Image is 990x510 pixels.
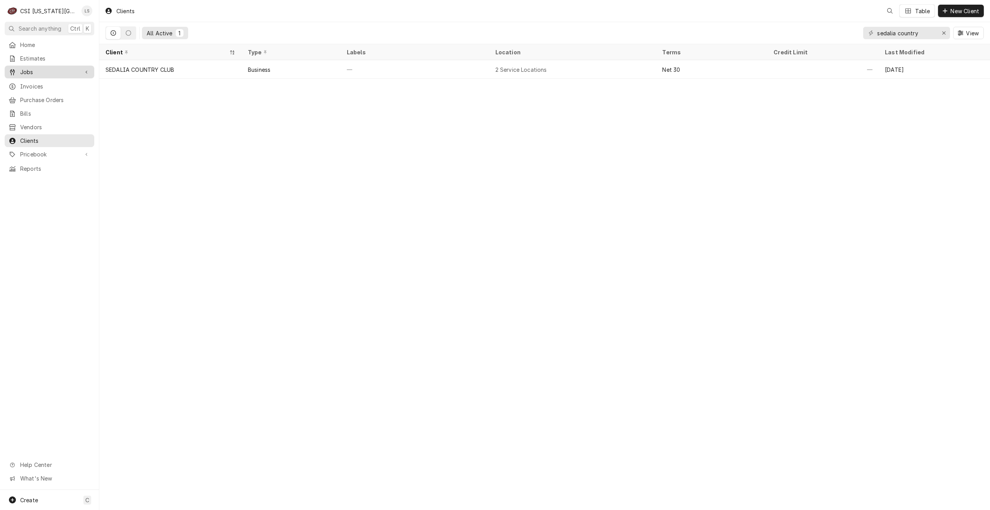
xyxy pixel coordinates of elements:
[106,48,228,56] div: Client
[5,107,94,120] a: Bills
[5,52,94,65] a: Estimates
[81,5,92,16] div: LS
[5,94,94,106] a: Purchase Orders
[20,109,90,118] span: Bills
[7,5,18,16] div: CSI Kansas City's Avatar
[20,165,90,173] span: Reports
[964,29,980,37] span: View
[879,60,990,79] div: [DATE]
[5,38,94,51] a: Home
[5,458,94,471] a: Go to Help Center
[5,148,94,161] a: Go to Pricebook
[877,27,935,39] input: Keyword search
[86,24,89,33] span: K
[20,461,90,469] span: Help Center
[177,29,182,37] div: 1
[774,48,871,56] div: Credit Limit
[20,41,90,49] span: Home
[341,60,489,79] div: —
[20,137,90,145] span: Clients
[20,54,90,62] span: Estimates
[248,48,333,56] div: Type
[495,66,547,74] div: 2 Service Locations
[20,123,90,131] span: Vendors
[20,96,90,104] span: Purchase Orders
[347,48,483,56] div: Labels
[662,48,760,56] div: Terms
[20,68,79,76] span: Jobs
[884,5,896,17] button: Open search
[20,497,38,503] span: Create
[767,60,879,79] div: —
[5,22,94,35] button: Search anythingCtrlK
[147,29,173,37] div: All Active
[938,5,984,17] button: New Client
[5,121,94,134] a: Vendors
[70,24,80,33] span: Ctrl
[106,66,174,74] div: SEDALIA COUNTRY CLUB
[20,474,90,482] span: What's New
[938,27,950,39] button: Erase input
[248,66,270,74] div: Business
[5,80,94,93] a: Invoices
[20,82,90,90] span: Invoices
[85,496,89,504] span: C
[915,7,930,15] div: Table
[20,150,79,158] span: Pricebook
[19,24,61,33] span: Search anything
[5,472,94,485] a: Go to What's New
[81,5,92,16] div: Lindy Springer's Avatar
[949,7,981,15] span: New Client
[5,134,94,147] a: Clients
[885,48,982,56] div: Last Modified
[662,66,680,74] div: Net 30
[5,162,94,175] a: Reports
[5,66,94,78] a: Go to Jobs
[495,48,650,56] div: Location
[20,7,77,15] div: CSI [US_STATE][GEOGRAPHIC_DATA]
[7,5,18,16] div: C
[953,27,984,39] button: View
